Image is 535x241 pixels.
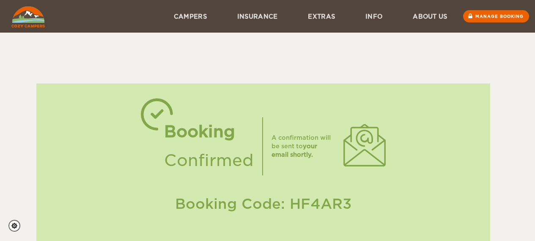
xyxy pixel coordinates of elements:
div: Booking [164,117,254,146]
div: Booking Code: HF4AR3 [45,194,482,214]
div: A confirmation will be sent to [272,133,335,159]
img: Cozy Campers [11,6,45,28]
a: Manage booking [463,10,529,22]
div: Confirmed [164,146,254,175]
a: Cookie settings [8,220,26,232]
